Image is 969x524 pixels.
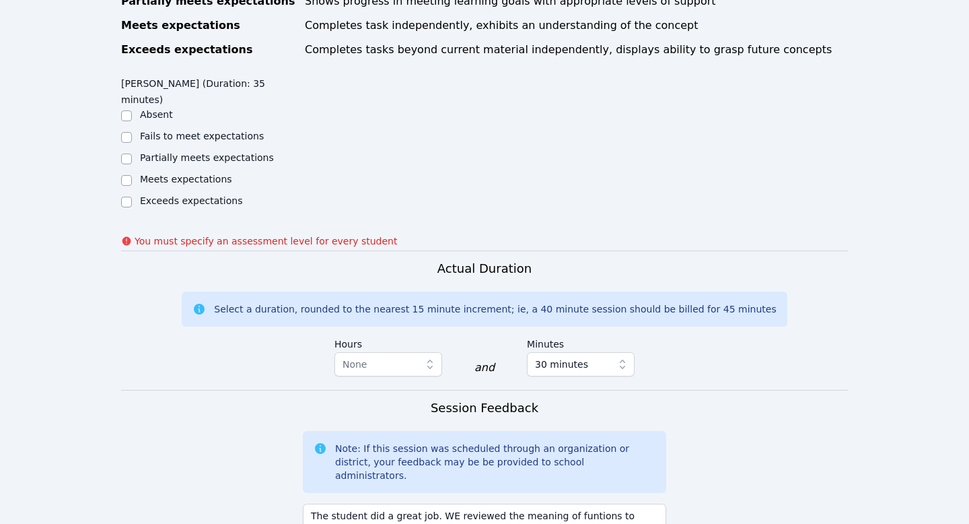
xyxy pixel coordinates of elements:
div: Select a duration, rounded to the nearest 15 minute increment; ie, a 40 minute session should be ... [214,302,776,316]
h3: Session Feedback [431,399,538,418]
button: 30 minutes [527,352,635,376]
p: You must specify an assessment level for every student [135,234,397,248]
div: and [474,360,495,376]
h3: Actual Duration [437,259,532,278]
label: Partially meets expectations [140,152,274,163]
span: 30 minutes [535,356,588,372]
label: Absent [140,109,173,120]
div: Completes task independently, exhibits an understanding of the concept [305,18,848,34]
div: Exceeds expectations [121,42,297,58]
label: Minutes [527,332,635,352]
div: Completes tasks beyond current material independently, displays ability to grasp future concepts [305,42,848,58]
div: Note: If this session was scheduled through an organization or district, your feedback may be be ... [335,442,655,482]
div: Meets expectations [121,18,297,34]
label: Hours [334,332,442,352]
label: Exceeds expectations [140,195,242,206]
legend: [PERSON_NAME] (Duration: 35 minutes) [121,71,303,108]
span: None [343,359,367,370]
button: None [334,352,442,376]
label: Meets expectations [140,174,232,185]
label: Fails to meet expectations [140,131,264,141]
